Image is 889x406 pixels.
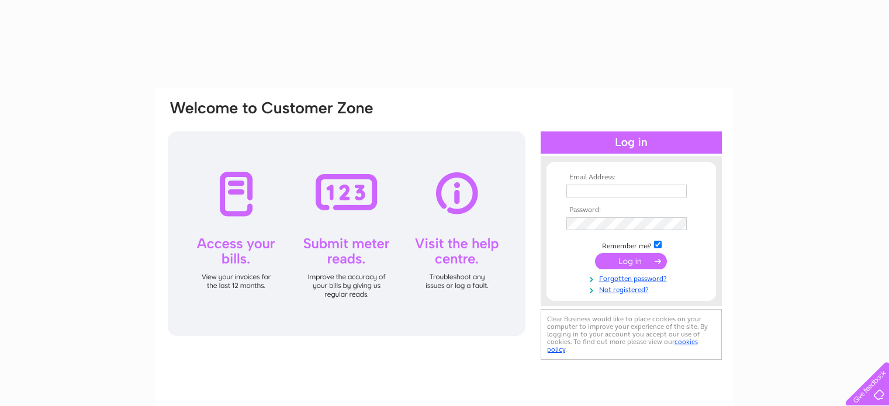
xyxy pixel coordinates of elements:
input: Submit [595,253,667,269]
div: Clear Business would like to place cookies on your computer to improve your experience of the sit... [541,309,722,360]
th: Email Address: [563,173,699,182]
a: Forgotten password? [566,272,699,283]
th: Password: [563,206,699,214]
a: Not registered? [566,283,699,294]
a: cookies policy [547,338,698,353]
td: Remember me? [563,239,699,251]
